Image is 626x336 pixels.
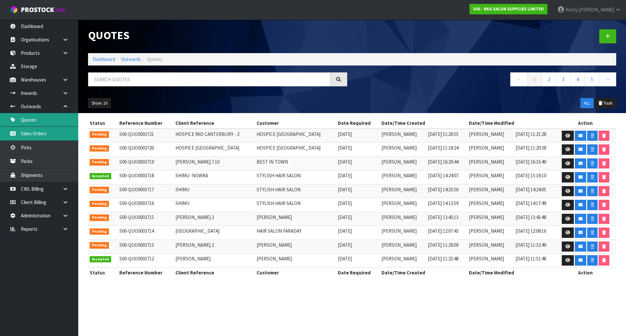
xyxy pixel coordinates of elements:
td: S00-QUO0003718 [118,170,174,184]
td: S00-QUO0003719 [118,156,174,170]
td: [PERSON_NAME] [380,240,426,254]
td: [PERSON_NAME] [380,129,426,143]
td: [DATE] 13:43:13 [426,212,467,226]
td: [DATE] 11:20:55 [426,129,467,143]
td: SHIMU [174,198,255,212]
td: [DATE] 11:32:49 [514,240,555,254]
span: [DATE] [338,256,352,262]
span: Pending [90,159,109,166]
td: SHIMU -NOWRA [174,170,255,184]
td: [DATE] 14:24:07 [426,170,467,184]
td: [DATE] 16:33:49 [514,156,555,170]
td: [DATE] 14:17:49 [514,198,555,212]
th: Reference Number [118,267,174,278]
td: [PERSON_NAME] 7.10 [174,156,255,170]
td: [PERSON_NAME] [380,156,426,170]
span: [DATE] [338,145,352,151]
th: Status [88,118,118,128]
td: [PERSON_NAME] [380,226,426,240]
td: [DATE] 11:18:24 [426,143,467,157]
td: [PERSON_NAME] [380,143,426,157]
td: STYLISH HAIR SALON [255,184,336,198]
td: [PERSON_NAME] [380,198,426,212]
a: S00 - RKG SALON SUPPLIES LIMITED [469,4,547,14]
button: Trash [594,98,616,109]
td: [PERSON_NAME] [380,184,426,198]
td: S00-QUO0003715 [118,212,174,226]
a: 2 [542,72,556,86]
span: Kirsty [566,7,578,13]
small: WMS [55,7,66,13]
td: [PERSON_NAME] [467,240,514,254]
td: S00-QUO0003721 [118,129,174,143]
td: S00-QUO0003712 [118,254,174,268]
td: [PERSON_NAME] 2 [174,240,255,254]
th: Date/Time Modified [467,267,555,278]
th: Date/Time Modified [467,118,555,128]
a: 5 [585,72,599,86]
th: Date/Time Created [380,118,467,128]
td: HOSPICE [GEOGRAPHIC_DATA] [174,143,255,157]
td: [GEOGRAPHIC_DATA] [174,226,255,240]
td: S00-QUO0003713 [118,240,174,254]
span: Pending [90,228,109,235]
td: [PERSON_NAME] [255,254,336,268]
td: [DATE] 15:18:10 [514,170,555,184]
span: [DATE] [338,200,352,206]
th: Client Reference [174,118,255,128]
td: BEST IN TOWN [255,156,336,170]
td: [PERSON_NAME] [255,212,336,226]
td: [PERSON_NAME] [380,254,426,268]
td: [DATE] 14:23:56 [426,184,467,198]
a: ← [510,72,528,86]
span: [DATE] [338,214,352,220]
td: [PERSON_NAME] [467,226,514,240]
td: [PERSON_NAME] [380,212,426,226]
td: [DATE] 11:51:48 [514,254,555,268]
button: ALL [580,98,594,109]
th: Client Reference [174,267,255,278]
span: Pending [90,242,109,249]
td: [DATE] 14:13:59 [426,198,467,212]
td: [DATE] 11:29:00 [426,240,467,254]
span: Accepted [90,256,111,263]
td: [PERSON_NAME] [174,254,255,268]
td: S00-QUO0003717 [118,184,174,198]
span: [DATE] [338,159,352,165]
span: Accepted [90,173,111,180]
th: Action [555,118,616,128]
span: [DATE] [338,172,352,179]
td: [PERSON_NAME] [467,170,514,184]
a: 4 [570,72,585,86]
span: [DATE] [338,242,352,248]
span: [DATE] [338,131,352,137]
span: Quotes [147,56,162,62]
td: HOSPICE [GEOGRAPHIC_DATA] [255,143,336,157]
td: [PERSON_NAME] [467,254,514,268]
strong: S00 - RKG SALON SUPPLIES LIMITED [473,6,544,12]
th: Date Required [336,267,380,278]
td: HOSPICE [GEOGRAPHIC_DATA] [255,129,336,143]
span: [DATE] [338,228,352,234]
td: S00-QUO0003720 [118,143,174,157]
td: [DATE] 12:08:16 [514,226,555,240]
a: → [599,72,616,86]
span: [DATE] [338,186,352,193]
td: [DATE] 11:23:48 [426,254,467,268]
td: HAIR SALON FARADAY [255,226,336,240]
td: STYLISH HAIR SALON [255,170,336,184]
h1: Quotes [88,29,347,41]
th: Date/Time Created [380,267,467,278]
span: Pending [90,187,109,193]
th: Action [555,267,616,278]
span: Pending [90,214,109,221]
span: Pending [90,131,109,138]
img: cube-alt.png [10,6,18,14]
th: Date Required [336,118,380,128]
span: ProStock [21,6,54,14]
td: STYLISH HAIR SALON [255,198,336,212]
a: Outwards [121,56,141,62]
td: [PERSON_NAME] [467,129,514,143]
nav: Page navigation [357,72,616,88]
td: [DATE] 11:20:38 [514,143,555,157]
